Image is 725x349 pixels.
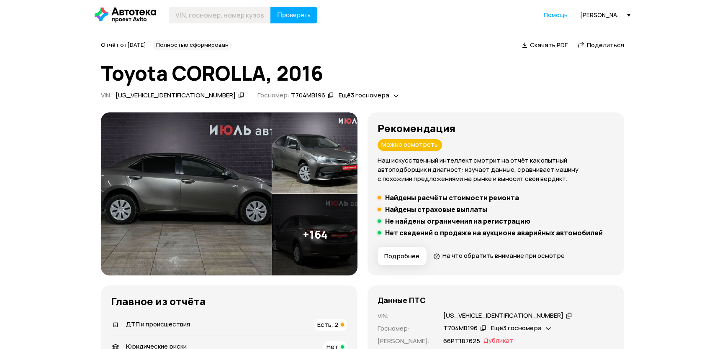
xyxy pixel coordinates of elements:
button: Проверить [270,7,317,23]
div: Т704МВ196 [443,324,478,333]
span: На что обратить внимание при осмотре [442,251,565,260]
h3: Главное из отчёта [111,296,347,307]
div: Полностью сформирован [153,40,232,50]
h5: Найдены расчёты стоимости ремонта [385,194,519,202]
input: VIN, госномер, номер кузова [169,7,271,23]
div: [US_VEHICLE_IDENTIFICATION_NUMBER] [443,311,563,320]
a: На что обратить внимание при осмотре [433,251,565,260]
span: Ещё 3 госномера [491,324,542,332]
a: Поделиться [578,41,624,49]
span: ДТП и происшествия [126,320,190,329]
p: [PERSON_NAME] : [378,336,433,346]
a: Помощь [544,11,568,19]
h5: Не найдены ограничения на регистрацию [385,217,530,225]
div: [US_VEHICLE_IDENTIFICATION_NUMBER] [116,91,236,100]
span: Ещё 3 госномера [339,91,389,99]
span: Поделиться [587,41,624,49]
span: Проверить [277,12,311,18]
span: Подробнее [384,252,419,260]
span: Отчёт от [DATE] [101,41,146,48]
span: VIN : [101,91,112,99]
div: Т704МВ196 [291,91,325,100]
h1: Toyota COROLLA, 2016 [101,62,624,84]
div: [PERSON_NAME][EMAIL_ADDRESS][DOMAIN_NAME] [580,11,630,19]
a: Скачать PDF [522,41,568,49]
p: Госномер : [378,324,433,333]
p: VIN : [378,311,433,321]
span: Скачать PDF [530,41,568,49]
button: Подробнее [378,247,427,265]
h5: Найдены страховые выплаты [385,205,487,214]
div: Можно осмотреть [378,139,442,151]
p: Наш искусственный интеллект смотрит на отчёт как опытный автоподборщик и диагност: изучает данные... [378,156,614,183]
h3: Рекомендация [378,122,614,134]
h4: Данные ПТС [378,296,426,305]
h5: Нет сведений о продаже на аукционе аварийных автомобилей [385,229,603,237]
p: 66РТ187625 [443,336,480,346]
span: Дубликат [483,336,513,346]
span: Госномер: [257,91,290,99]
span: Есть, 2 [317,320,338,329]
